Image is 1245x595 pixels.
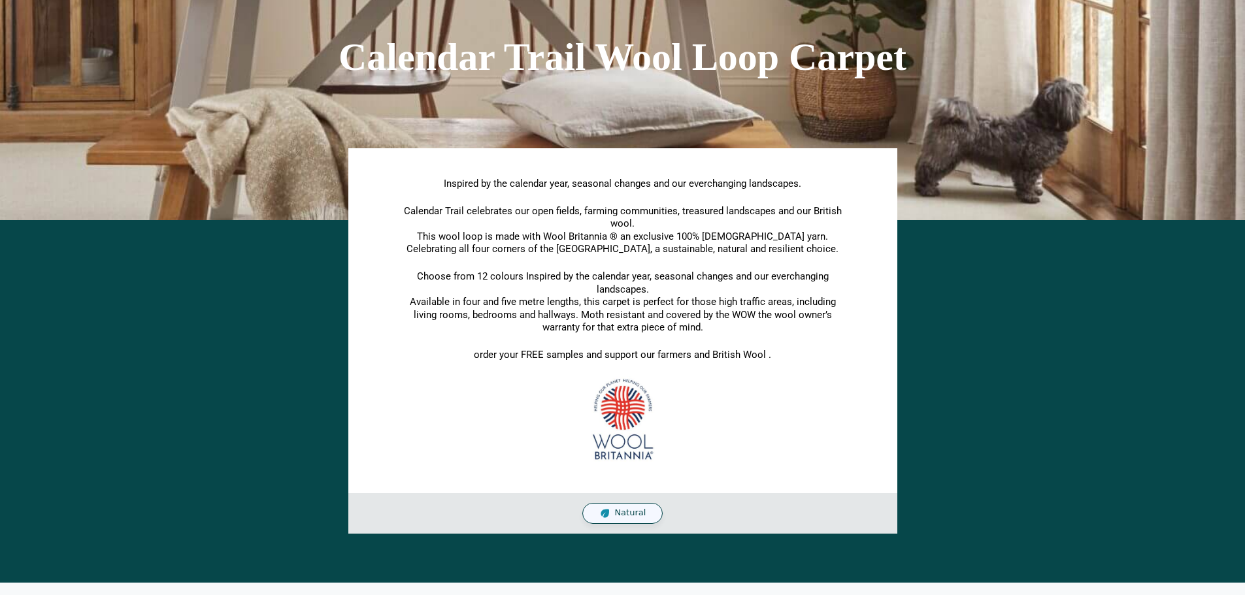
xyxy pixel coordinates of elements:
[397,270,848,334] p: Choose from 12 colours Inspired by the calendar year, seasonal changes and our everchanging lands...
[397,349,848,362] p: order your FREE samples and support our farmers and British Wool .
[614,507,646,519] span: Natural
[397,205,848,256] p: Calendar Trail celebrates our open fields, farming communities, treasured landscapes and our Brit...
[397,178,848,191] p: Inspired by the calendar year, seasonal changes and our everchanging landscapes.
[257,37,989,76] h1: Calendar Trail Wool Loop Carpet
